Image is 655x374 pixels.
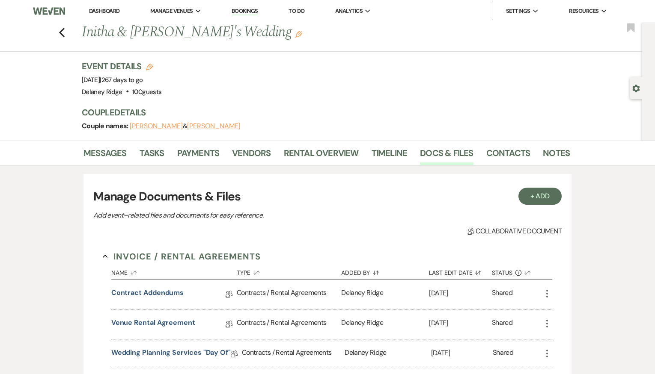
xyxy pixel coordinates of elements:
[111,263,237,279] button: Name
[492,263,542,279] button: Status
[486,146,530,165] a: Contacts
[82,22,465,43] h1: Initha & [PERSON_NAME]'s Wedding
[93,210,393,221] p: Add event–related files and documents for easy reference.
[82,106,561,118] h3: Couple Details
[492,270,512,276] span: Status
[506,7,530,15] span: Settings
[82,76,143,84] span: [DATE]
[242,339,345,369] div: Contracts / Rental Agreements
[187,123,240,130] button: [PERSON_NAME]
[150,7,193,15] span: Manage Venues
[130,122,240,130] span: &
[429,288,492,299] p: [DATE]
[237,280,341,309] div: Contracts / Rental Agreements
[232,7,258,15] a: Bookings
[431,347,493,359] p: [DATE]
[89,7,120,15] a: Dashboard
[111,318,195,331] a: Venue Rental Agreement
[132,88,161,96] span: 100 guests
[429,318,492,329] p: [DATE]
[341,309,429,339] div: Delaney Ridge
[103,250,261,263] button: Invoice / Rental Agreements
[82,121,130,130] span: Couple names:
[429,263,492,279] button: Last Edit Date
[295,30,302,38] button: Edit
[237,309,341,339] div: Contracts / Rental Agreements
[83,146,127,165] a: Messages
[372,146,408,165] a: Timeline
[82,60,161,72] h3: Event Details
[93,188,562,206] h3: Manage Documents & Files
[518,188,562,205] button: + Add
[632,84,640,92] button: Open lead details
[420,146,473,165] a: Docs & Files
[569,7,598,15] span: Resources
[33,2,65,20] img: Weven Logo
[289,7,304,15] a: To Do
[111,288,184,301] a: Contract Addendums
[341,263,429,279] button: Added By
[101,76,143,84] span: 267 days to go
[345,339,431,369] div: Delaney Ridge
[493,347,513,361] div: Shared
[82,88,122,96] span: Delaney Ridge
[284,146,359,165] a: Rental Overview
[492,288,512,301] div: Shared
[341,280,429,309] div: Delaney Ridge
[111,347,231,361] a: Wedding Planning Services "Day Of"
[140,146,164,165] a: Tasks
[492,318,512,331] div: Shared
[130,123,183,130] button: [PERSON_NAME]
[232,146,271,165] a: Vendors
[100,76,143,84] span: |
[237,263,341,279] button: Type
[543,146,570,165] a: Notes
[467,226,562,236] span: Collaborative document
[335,7,363,15] span: Analytics
[177,146,220,165] a: Payments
